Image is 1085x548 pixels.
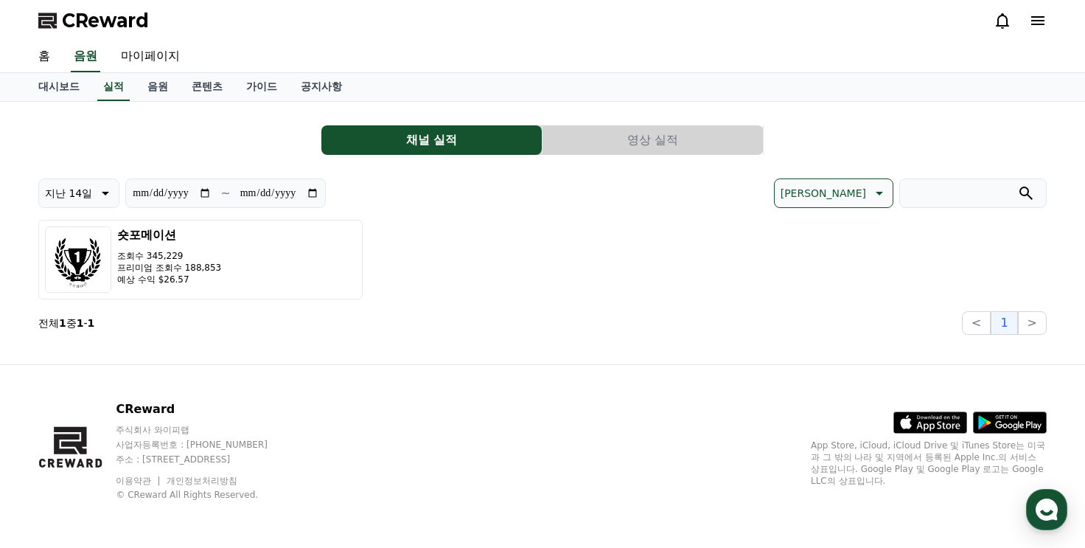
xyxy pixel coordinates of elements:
[991,311,1017,335] button: 1
[117,226,221,244] h3: 숏포메이션
[136,73,180,101] a: 음원
[289,73,354,101] a: 공지사항
[220,184,230,202] p: ~
[116,489,296,501] p: © CReward All Rights Reserved.
[321,125,542,155] a: 채널 실적
[781,183,866,204] p: [PERSON_NAME]
[27,73,91,101] a: 대시보드
[71,41,100,72] a: 음원
[38,9,149,32] a: CReward
[116,476,162,486] a: 이용약관
[38,220,363,299] button: 숏포메이션 조회수 345,229 프리미엄 조회수 188,853 예상 수익 $26.57
[117,274,221,285] p: 예상 수익 $26.57
[45,226,111,293] img: 숏포메이션
[38,316,94,330] p: 전체 중 -
[117,262,221,274] p: 프리미엄 조회수 188,853
[167,476,237,486] a: 개인정보처리방침
[77,317,84,329] strong: 1
[117,250,221,262] p: 조회수 345,229
[234,73,289,101] a: 가이드
[59,317,66,329] strong: 1
[180,73,234,101] a: 콘텐츠
[811,440,1047,487] p: App Store, iCloud, iCloud Drive 및 iTunes Store는 미국과 그 밖의 나라 및 지역에서 등록된 Apple Inc.의 서비스 상표입니다. Goo...
[116,400,296,418] p: CReward
[38,178,119,208] button: 지난 14일
[962,311,991,335] button: <
[321,125,542,155] button: 채널 실적
[542,125,764,155] a: 영상 실적
[97,73,130,101] a: 실적
[774,178,893,208] button: [PERSON_NAME]
[45,183,92,204] p: 지난 14일
[116,439,296,451] p: 사업자등록번호 : [PHONE_NUMBER]
[62,9,149,32] span: CReward
[116,424,296,436] p: 주식회사 와이피랩
[116,454,296,465] p: 주소 : [STREET_ADDRESS]
[27,41,62,72] a: 홈
[542,125,763,155] button: 영상 실적
[88,317,95,329] strong: 1
[1018,311,1047,335] button: >
[109,41,192,72] a: 마이페이지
